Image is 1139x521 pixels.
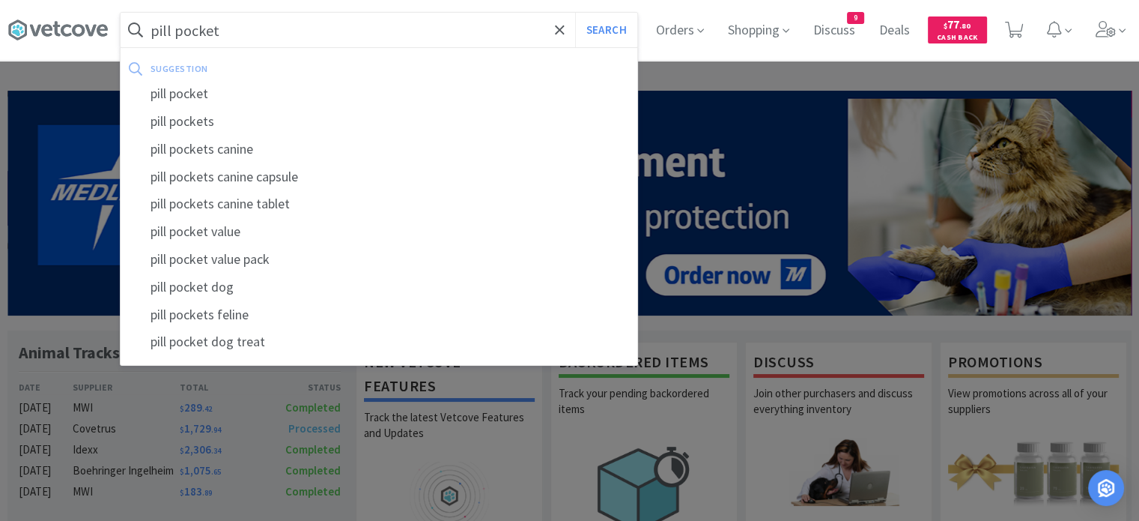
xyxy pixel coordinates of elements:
[121,13,637,47] input: Search by item, sku, manufacturer, ingredient, size...
[151,57,419,80] div: suggestion
[121,108,637,136] div: pill pockets
[121,274,637,301] div: pill pocket dog
[1088,470,1124,506] div: Open Intercom Messenger
[937,34,978,43] span: Cash Back
[121,301,637,329] div: pill pockets feline
[121,136,637,163] div: pill pockets canine
[121,246,637,274] div: pill pocket value pack
[944,21,947,31] span: $
[807,24,861,37] a: Discuss9
[121,190,637,218] div: pill pockets canine tablet
[575,13,637,47] button: Search
[959,21,971,31] span: . 80
[873,24,916,37] a: Deals
[121,163,637,191] div: pill pockets canine capsule
[121,218,637,246] div: pill pocket value
[944,17,971,31] span: 77
[928,10,987,50] a: $77.80Cash Back
[121,80,637,108] div: pill pocket
[848,13,863,23] span: 9
[121,328,637,356] div: pill pocket dog treat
